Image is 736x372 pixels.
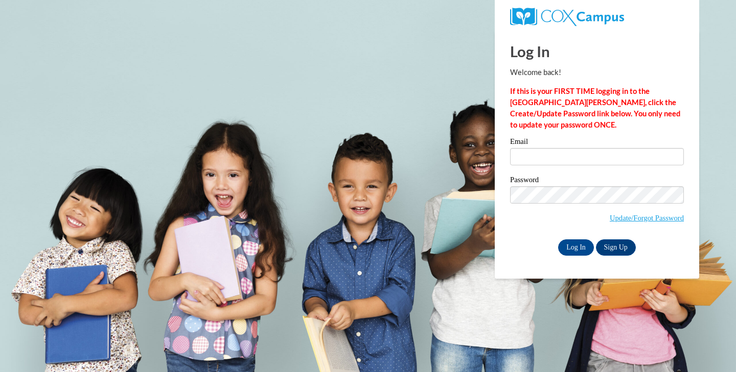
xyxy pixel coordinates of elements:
img: COX Campus [510,8,624,26]
a: COX Campus [510,12,624,20]
a: Update/Forgot Password [610,214,684,222]
label: Email [510,138,684,148]
a: Sign Up [596,239,636,256]
label: Password [510,176,684,186]
p: Welcome back! [510,67,684,78]
h1: Log In [510,41,684,62]
strong: If this is your FIRST TIME logging in to the [GEOGRAPHIC_DATA][PERSON_NAME], click the Create/Upd... [510,87,680,129]
input: Log In [558,239,594,256]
